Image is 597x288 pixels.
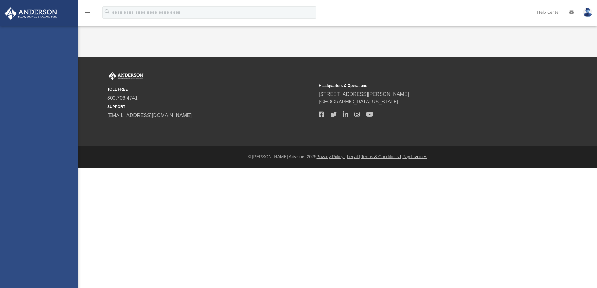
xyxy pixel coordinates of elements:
img: User Pic [583,8,592,17]
small: TOLL FREE [107,87,314,92]
a: Legal | [347,154,360,159]
a: Terms & Conditions | [361,154,401,159]
a: 800.706.4741 [107,95,138,101]
small: SUPPORT [107,104,314,110]
i: search [104,8,111,15]
a: menu [84,12,91,16]
a: [EMAIL_ADDRESS][DOMAIN_NAME] [107,113,192,118]
a: Pay Invoices [402,154,427,159]
a: [STREET_ADDRESS][PERSON_NAME] [319,92,409,97]
img: Anderson Advisors Platinum Portal [107,72,145,80]
div: © [PERSON_NAME] Advisors 2025 [78,153,597,160]
small: Headquarters & Operations [319,83,526,88]
i: menu [84,9,91,16]
img: Anderson Advisors Platinum Portal [3,7,59,20]
a: Privacy Policy | [317,154,346,159]
a: [GEOGRAPHIC_DATA][US_STATE] [319,99,398,104]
